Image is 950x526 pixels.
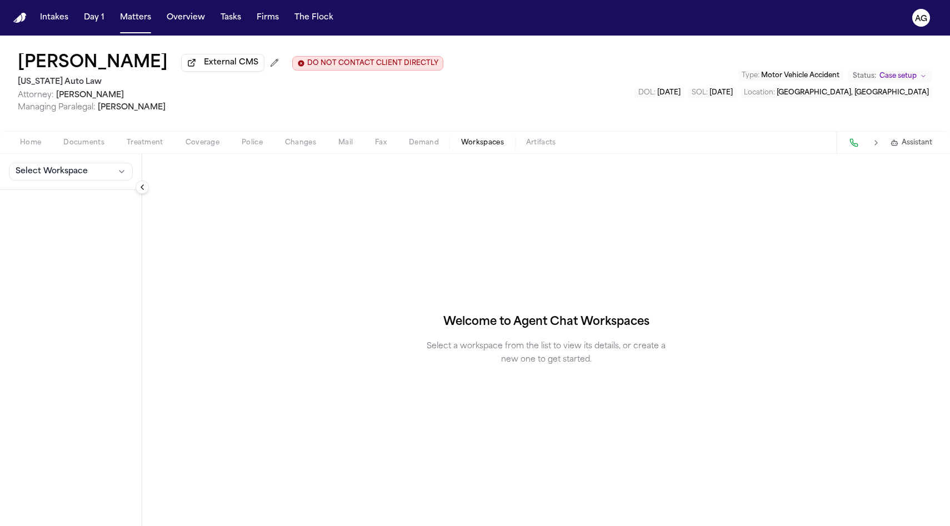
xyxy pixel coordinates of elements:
[902,138,932,147] span: Assistant
[338,138,353,147] span: Mail
[63,138,104,147] span: Documents
[741,87,932,98] button: Edit Location: Southfield, MI
[285,138,316,147] span: Changes
[738,70,843,81] button: Edit Type: Motor Vehicle Accident
[13,13,27,23] a: Home
[36,8,73,28] button: Intakes
[761,72,839,79] span: Motor Vehicle Accident
[56,91,124,99] span: [PERSON_NAME]
[307,59,438,68] span: DO NOT CONTACT CLIENT DIRECTLY
[136,181,149,194] button: Collapse sidebar
[181,54,264,72] button: External CMS
[891,138,932,147] button: Assistant
[18,53,168,73] button: Edit matter name
[162,8,209,28] button: Overview
[409,138,439,147] span: Demand
[879,72,917,81] span: Case setup
[18,53,168,73] h1: [PERSON_NAME]
[635,87,684,98] button: Edit DOL: 2024-10-28
[709,89,733,96] span: [DATE]
[9,163,133,181] button: Select Workspace
[116,8,156,28] button: Matters
[242,138,263,147] span: Police
[79,8,109,28] button: Day 1
[186,138,219,147] span: Coverage
[252,8,283,28] button: Firms
[292,56,443,71] button: Edit client contact restriction
[18,76,443,89] h2: [US_STATE] Auto Law
[742,72,759,79] span: Type :
[853,72,876,81] span: Status:
[18,91,54,99] span: Attorney:
[744,89,775,96] span: Location :
[777,89,929,96] span: [GEOGRAPHIC_DATA], [GEOGRAPHIC_DATA]
[204,57,258,68] span: External CMS
[98,103,166,112] span: [PERSON_NAME]
[692,89,708,96] span: SOL :
[688,87,736,98] button: Edit SOL: 2027-10-28
[422,340,671,367] p: Select a workspace from the list to view its details, or create a new one to get started.
[127,138,163,147] span: Treatment
[847,69,932,83] button: Change status from Case setup
[375,138,387,147] span: Fax
[846,135,862,151] button: Make a Call
[461,138,504,147] span: Workspaces
[526,138,556,147] span: Artifacts
[13,13,27,23] img: Finch Logo
[216,8,246,28] button: Tasks
[20,138,41,147] span: Home
[657,89,681,96] span: [DATE]
[443,313,649,331] h2: Welcome to Agent Chat Workspaces
[18,103,96,112] span: Managing Paralegal:
[638,89,656,96] span: DOL :
[290,8,338,28] button: The Flock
